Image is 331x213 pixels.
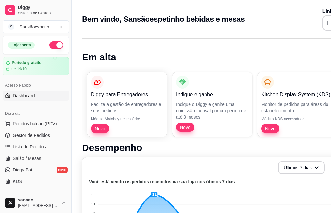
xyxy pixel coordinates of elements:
span: Diggy Bot [13,167,32,173]
p: Indique e ganhe [176,91,248,99]
a: KDS [3,176,69,186]
span: Novo [177,124,193,130]
a: Dashboard [3,91,69,101]
button: Select a team [3,20,69,33]
span: Pedidos balcão (PDV) [13,121,57,127]
span: Diggy [18,5,66,11]
button: sansao[EMAIL_ADDRESS][DOMAIN_NAME] [3,195,69,210]
span: Novo [92,125,108,132]
div: Acesso Rápido [3,80,69,91]
span: Novo [262,125,278,132]
button: Alterar Status [49,41,63,49]
span: S [8,24,14,30]
span: Dashboard [13,92,35,99]
span: [EMAIL_ADDRESS][DOMAIN_NAME] [18,203,59,208]
article: até 19/10 [11,67,27,72]
text: Você está vendo os pedidos recebidos na sua loja nos útimos 7 dias [89,179,235,184]
p: Diggy para Entregadores [91,91,163,99]
span: KDS [13,178,22,185]
button: Pedidos balcão (PDV) [3,119,69,129]
p: Indique o Diggy e ganhe uma comissão mensal por um perído de até 3 meses [176,101,248,120]
p: Módulo Motoboy necessário* [91,116,163,122]
article: Período gratuito [12,60,42,65]
a: DiggySistema de Gestão [3,3,69,18]
a: Diggy Botnovo [3,165,69,175]
a: Gestor de Pedidos [3,130,69,140]
h2: Bem vindo, Sansãoespetinho bebidas e mesas [82,14,245,24]
button: Indique e ganheIndique o Diggy e ganhe uma comissão mensal por um perído de até 3 mesesNovo [172,72,252,137]
span: sansao [18,197,59,203]
tspan: 11 [91,193,95,197]
p: Facilite a gestão de entregadores e seus pedidos. [91,101,163,114]
span: Sistema de Gestão [18,11,66,16]
button: Últimos 7 dias [278,161,325,174]
button: Diggy para EntregadoresFacilite a gestão de entregadores e seus pedidos.Módulo Motoboy necessário... [87,72,167,137]
tspan: 10 [91,202,95,206]
div: Loja aberta [8,42,35,49]
span: Lista de Pedidos [13,144,46,150]
a: Salão / Mesas [3,153,69,163]
span: Gestor de Pedidos [13,132,50,138]
div: Sansãoespetin ... [20,24,53,30]
a: Período gratuitoaté 19/10 [3,57,69,75]
a: Lista de Pedidos [3,142,69,152]
div: Dia a dia [3,108,69,119]
span: Salão / Mesas [13,155,41,162]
